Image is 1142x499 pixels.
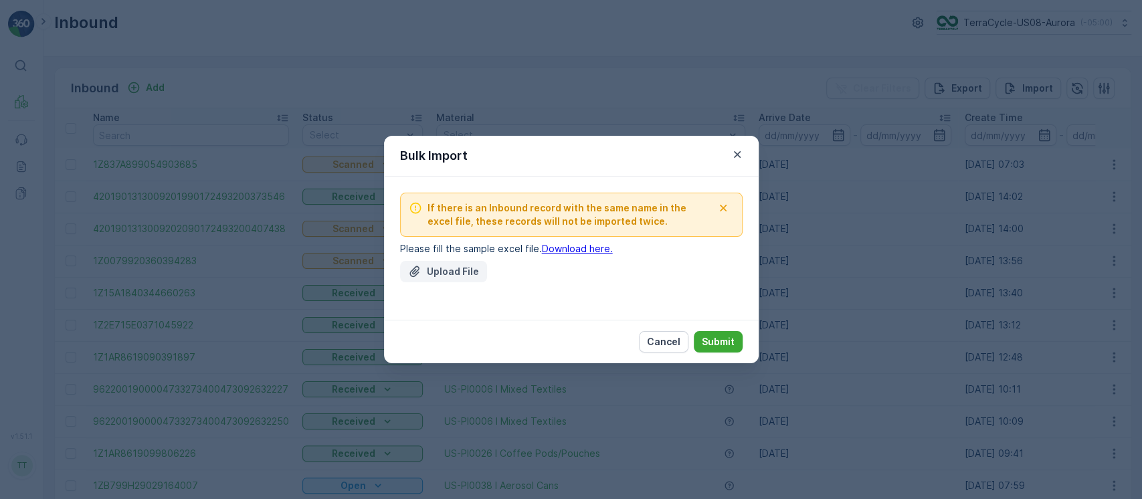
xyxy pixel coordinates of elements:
[427,201,712,228] span: If there is an Inbound record with the same name in the excel file, these records will not be imp...
[400,242,743,256] p: Please fill the sample excel file.
[694,331,743,353] button: Submit
[400,261,487,282] button: Upload File
[639,331,688,353] button: Cancel
[702,335,735,348] p: Submit
[542,243,613,254] a: Download here.
[647,335,680,348] p: Cancel
[400,146,468,165] p: Bulk Import
[427,265,479,278] p: Upload File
